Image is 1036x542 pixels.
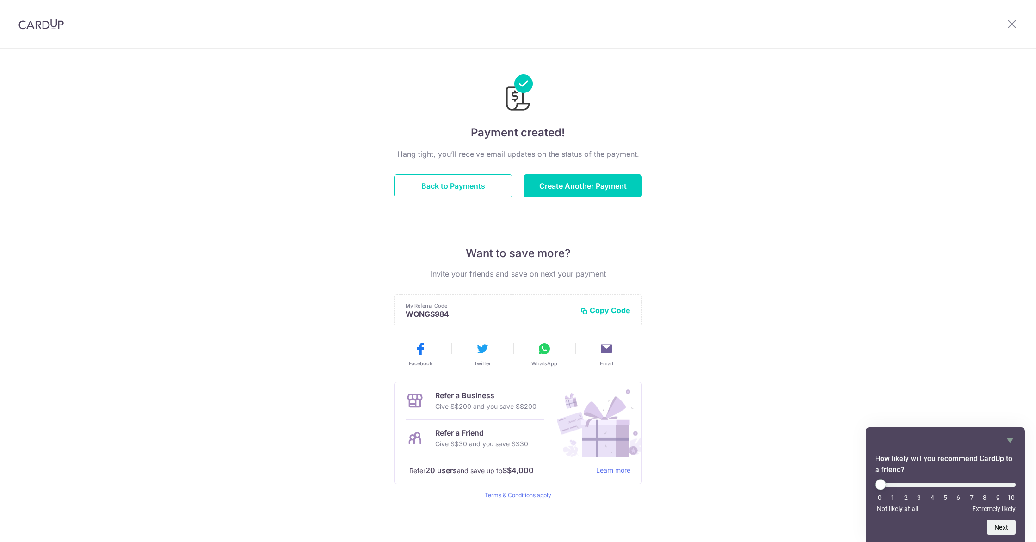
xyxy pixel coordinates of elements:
[901,494,911,501] li: 2
[987,520,1016,535] button: Next question
[517,341,572,367] button: WhatsApp
[409,360,432,367] span: Facebook
[394,174,512,197] button: Back to Payments
[972,505,1016,512] span: Extremely likely
[409,465,589,476] p: Refer and save up to
[967,494,976,501] li: 7
[888,494,897,501] li: 1
[875,479,1016,512] div: How likely will you recommend CardUp to a friend? Select an option from 0 to 10, with 0 being Not...
[980,494,989,501] li: 8
[394,124,642,141] h4: Payment created!
[425,465,457,476] strong: 20 users
[531,360,557,367] span: WhatsApp
[393,341,448,367] button: Facebook
[875,435,1016,535] div: How likely will you recommend CardUp to a friend? Select an option from 0 to 10, with 0 being Not...
[406,309,573,319] p: WONGS984
[548,382,641,457] img: Refer
[875,453,1016,475] h2: How likely will you recommend CardUp to a friend? Select an option from 0 to 10, with 0 being Not...
[1005,435,1016,446] button: Hide survey
[1006,494,1016,501] li: 10
[435,390,536,401] p: Refer a Business
[875,494,884,501] li: 0
[474,360,491,367] span: Twitter
[394,148,642,160] p: Hang tight, you’ll receive email updates on the status of the payment.
[941,494,950,501] li: 5
[503,74,533,113] img: Payments
[485,492,551,499] a: Terms & Conditions apply
[435,401,536,412] p: Give S$200 and you save S$200
[928,494,937,501] li: 4
[394,268,642,279] p: Invite your friends and save on next your payment
[954,494,963,501] li: 6
[524,174,642,197] button: Create Another Payment
[18,18,64,30] img: CardUp
[455,341,510,367] button: Twitter
[580,306,630,315] button: Copy Code
[394,246,642,261] p: Want to save more?
[579,341,634,367] button: Email
[435,427,528,438] p: Refer a Friend
[877,505,918,512] span: Not likely at all
[502,465,534,476] strong: S$4,000
[600,360,613,367] span: Email
[596,465,630,476] a: Learn more
[406,302,573,309] p: My Referral Code
[993,494,1003,501] li: 9
[435,438,528,450] p: Give S$30 and you save S$30
[914,494,924,501] li: 3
